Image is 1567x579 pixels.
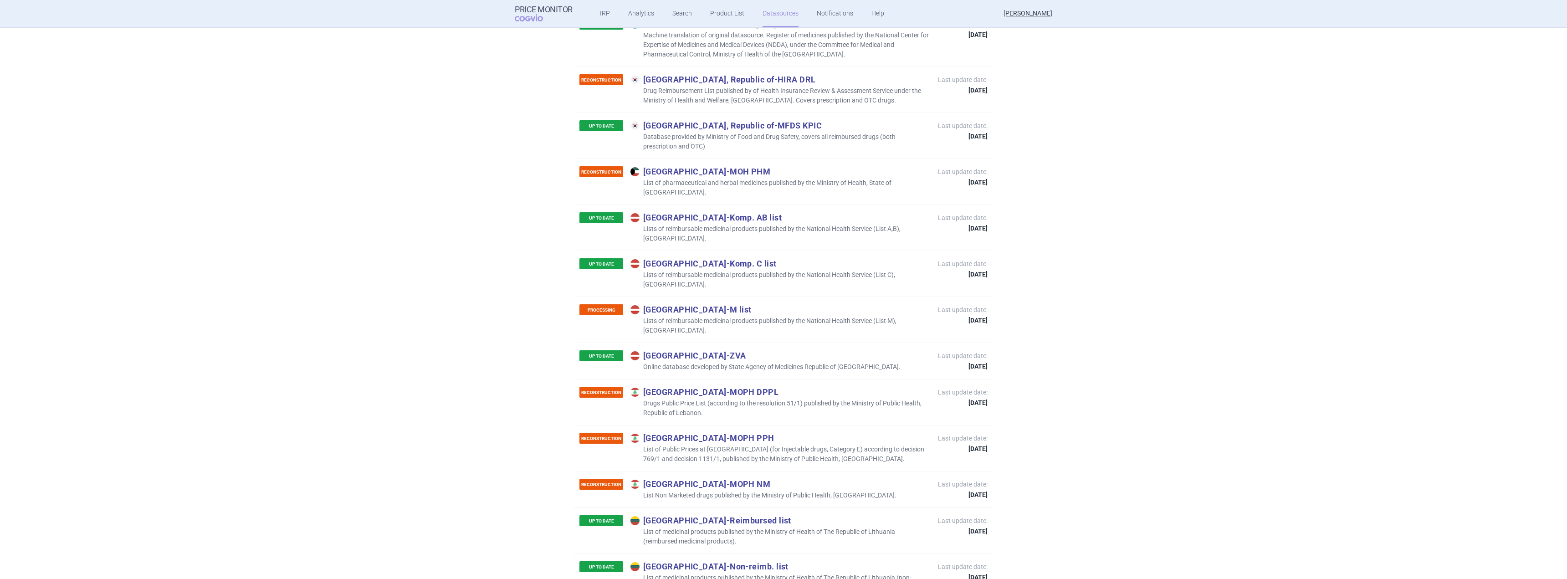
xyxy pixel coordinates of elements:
[630,75,640,84] img: Korea, Republic of
[630,259,640,268] img: Latvia
[630,305,640,314] img: Latvia
[938,305,988,323] p: Last update date:
[579,212,623,223] p: UP TO DATE
[630,399,929,418] p: Drugs Public Price List (according to the resolution 51/1) published by the Ministry of Public He...
[579,258,623,269] p: UP TO DATE
[630,479,896,489] p: [GEOGRAPHIC_DATA] - MOPH NM
[630,166,929,176] p: [GEOGRAPHIC_DATA] - MOH PHM
[938,259,988,277] p: Last update date:
[938,388,988,406] p: Last update date:
[630,433,929,443] p: [GEOGRAPHIC_DATA] - MOPH PPH
[630,362,901,372] p: Online database developed by State Agency of Medicines Republic of [GEOGRAPHIC_DATA].
[630,167,640,176] img: Kuwait
[630,74,929,84] p: [GEOGRAPHIC_DATA], Republic of - HIRA DRL
[630,224,929,243] p: Lists of reimbursable medicinal products published by the National Health Service (List A,B), [GE...
[579,515,623,526] p: UP TO DATE
[630,388,640,397] img: Lebanon
[630,562,640,571] img: Lithuania
[938,271,988,277] strong: [DATE]
[515,5,573,22] a: Price MonitorCOGVIO
[938,167,988,185] p: Last update date:
[630,434,640,443] img: Lebanon
[938,516,988,534] p: Last update date:
[630,258,929,268] p: [GEOGRAPHIC_DATA] - Komp. C list
[630,387,929,397] p: [GEOGRAPHIC_DATA] - MOPH DPPL
[630,120,929,130] p: [GEOGRAPHIC_DATA], Republic of - MFDS KPIC
[938,213,988,231] p: Last update date:
[515,5,573,14] strong: Price Monitor
[630,561,929,571] p: [GEOGRAPHIC_DATA] - Non-reimb. list
[630,480,640,489] img: Lebanon
[579,350,623,361] p: UP TO DATE
[938,317,988,323] strong: [DATE]
[630,178,929,197] p: List of pharmaceutical and herbal medicines published by the Ministry of Health, State of [GEOGRA...
[630,212,929,222] p: [GEOGRAPHIC_DATA] - Komp. AB list
[630,445,929,464] p: List of Public Prices at [GEOGRAPHIC_DATA] (for Injectable drugs, Category E) according to decisi...
[630,31,929,59] p: Machine translation of original datasource. Register of medicines published by the National Cente...
[938,480,988,498] p: Last update date:
[938,121,988,139] p: Last update date:
[938,351,988,369] p: Last update date:
[515,14,556,21] span: COGVIO
[630,491,896,500] p: List Non Marketed drugs published by the Ministry of Public Health, [GEOGRAPHIC_DATA].
[630,515,929,525] p: [GEOGRAPHIC_DATA] - Reimbursed list
[938,87,988,93] strong: [DATE]
[579,166,623,177] p: RECONSTRUCTION
[938,75,988,93] p: Last update date:
[630,213,640,222] img: Latvia
[579,74,623,85] p: RECONSTRUCTION
[579,433,623,444] p: RECONSTRUCTION
[938,31,988,38] strong: [DATE]
[938,20,988,38] p: Last update date:
[938,492,988,498] strong: [DATE]
[630,86,929,105] p: Drug Reimbursement List published by of Health Insurance Review & Assessment Service under the Mi...
[630,132,929,151] p: Database provided by Ministry of Food and Drug Safety, covers all reimbursed drugs (both prescrip...
[938,446,988,452] strong: [DATE]
[630,304,929,314] p: [GEOGRAPHIC_DATA] - M list
[630,516,640,525] img: Lithuania
[938,400,988,406] strong: [DATE]
[630,351,640,360] img: Latvia
[579,304,623,315] p: PROCESSING
[938,225,988,231] strong: [DATE]
[938,528,988,534] strong: [DATE]
[938,133,988,139] strong: [DATE]
[579,561,623,572] p: UP TO DATE
[630,316,929,335] p: Lists of reimbursable medicinal products published by the National Health Service (List M), [GEOG...
[630,270,929,289] p: Lists of reimbursable medicinal products published by the National Health Service (List C), [GEOG...
[630,350,901,360] p: [GEOGRAPHIC_DATA] - ZVA
[938,363,988,369] strong: [DATE]
[579,120,623,131] p: UP TO DATE
[938,179,988,185] strong: [DATE]
[630,121,640,130] img: Korea, Republic of
[579,479,623,490] p: RECONSTRUCTION
[938,434,988,452] p: Last update date:
[630,527,929,546] p: List of medicinal products published by the Ministry of Health of The Republic of Lithuania (reim...
[579,19,623,30] p: UP TO DATE
[579,387,623,398] p: RECONSTRUCTION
